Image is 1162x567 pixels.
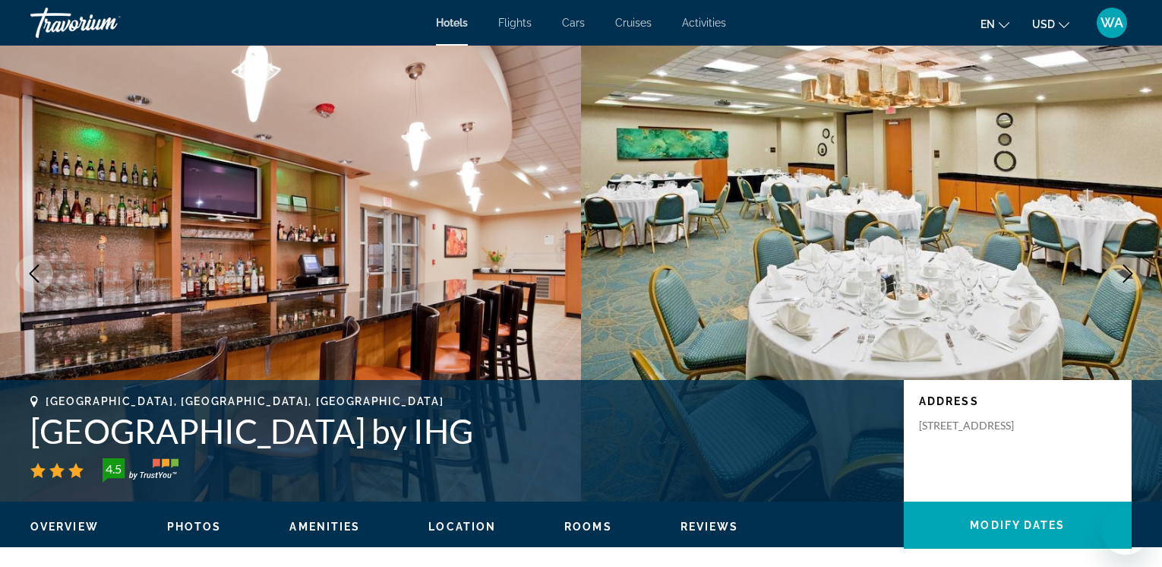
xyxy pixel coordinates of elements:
[30,411,889,451] h1: [GEOGRAPHIC_DATA] by IHG
[564,520,612,534] button: Rooms
[980,18,995,30] span: en
[615,17,652,29] a: Cruises
[904,502,1132,549] button: Modify Dates
[167,521,222,533] span: Photos
[30,521,99,533] span: Overview
[428,520,496,534] button: Location
[30,520,99,534] button: Overview
[436,17,468,29] a: Hotels
[289,521,360,533] span: Amenities
[919,395,1116,407] p: Address
[680,520,739,534] button: Reviews
[680,521,739,533] span: Reviews
[919,419,1040,432] p: [STREET_ADDRESS]
[46,395,444,407] span: [GEOGRAPHIC_DATA], [GEOGRAPHIC_DATA], [GEOGRAPHIC_DATA]
[1092,7,1132,39] button: User Menu
[1100,15,1123,30] span: WA
[1032,18,1055,30] span: USD
[682,17,726,29] a: Activities
[103,458,178,483] img: TrustYou guest rating badge
[30,3,182,43] a: Travorium
[564,521,612,533] span: Rooms
[562,17,585,29] a: Cars
[289,520,360,534] button: Amenities
[428,521,496,533] span: Location
[1032,13,1069,35] button: Change currency
[1101,506,1150,555] iframe: Button to launch messaging window
[970,519,1065,531] span: Modify Dates
[98,460,128,478] div: 4.5
[1109,255,1147,293] button: Next image
[980,13,1009,35] button: Change language
[498,17,532,29] a: Flights
[15,255,53,293] button: Previous image
[167,520,222,534] button: Photos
